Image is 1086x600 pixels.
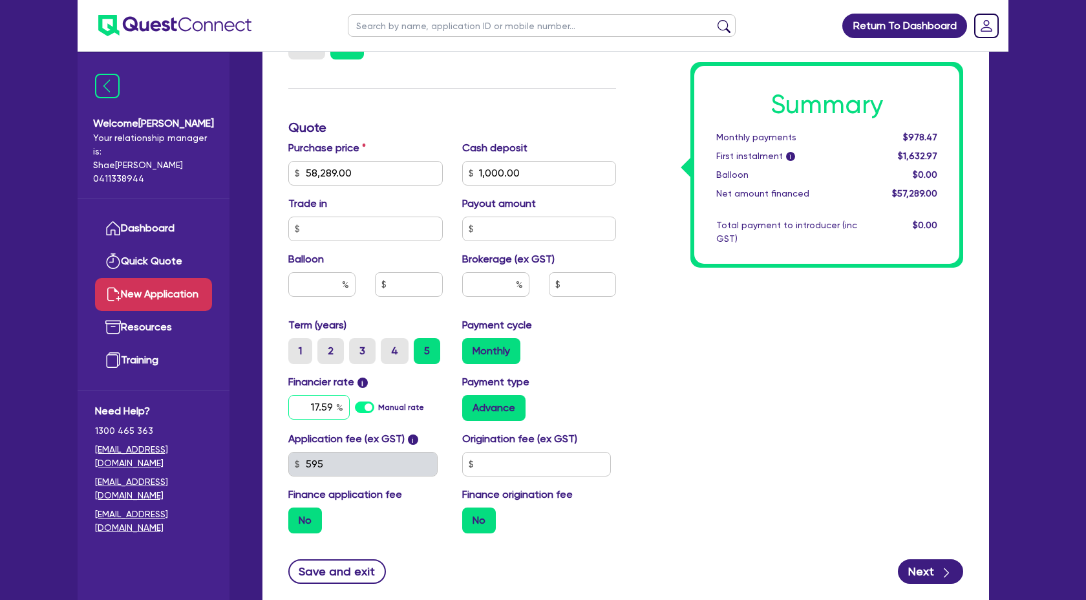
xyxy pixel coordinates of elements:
[288,140,366,156] label: Purchase price
[970,9,1003,43] a: Dropdown toggle
[913,169,937,180] span: $0.00
[105,286,121,302] img: new-application
[288,374,368,390] label: Financier rate
[707,168,867,182] div: Balloon
[903,132,937,142] span: $978.47
[95,403,212,419] span: Need Help?
[288,120,616,135] h3: Quote
[462,508,496,533] label: No
[95,278,212,311] a: New Application
[288,487,402,502] label: Finance application fee
[95,344,212,377] a: Training
[93,116,214,131] span: Welcome [PERSON_NAME]
[288,317,346,333] label: Term (years)
[892,188,937,198] span: $57,289.00
[357,378,368,388] span: i
[105,319,121,335] img: resources
[288,559,386,584] button: Save and exit
[317,338,344,364] label: 2
[98,15,251,36] img: quest-connect-logo-blue
[462,252,555,267] label: Brokerage (ex GST)
[349,338,376,364] label: 3
[898,151,937,161] span: $1,632.97
[707,131,867,144] div: Monthly payments
[898,559,963,584] button: Next
[93,131,214,186] span: Your relationship manager is: Shae [PERSON_NAME] 0411338944
[95,74,120,98] img: icon-menu-close
[462,395,526,421] label: Advance
[462,431,577,447] label: Origination fee (ex GST)
[95,443,212,470] a: [EMAIL_ADDRESS][DOMAIN_NAME]
[105,253,121,269] img: quick-quote
[716,89,937,120] h1: Summary
[288,252,324,267] label: Balloon
[462,196,536,211] label: Payout amount
[462,487,573,502] label: Finance origination fee
[462,338,520,364] label: Monthly
[786,153,795,162] span: i
[707,187,867,200] div: Net amount financed
[288,508,322,533] label: No
[288,338,312,364] label: 1
[95,424,212,438] span: 1300 465 363
[913,220,937,230] span: $0.00
[95,212,212,245] a: Dashboard
[95,475,212,502] a: [EMAIL_ADDRESS][DOMAIN_NAME]
[462,140,527,156] label: Cash deposit
[105,352,121,368] img: training
[95,245,212,278] a: Quick Quote
[707,149,867,163] div: First instalment
[462,374,529,390] label: Payment type
[414,338,440,364] label: 5
[462,317,532,333] label: Payment cycle
[707,219,867,246] div: Total payment to introducer (inc GST)
[95,508,212,535] a: [EMAIL_ADDRESS][DOMAIN_NAME]
[348,14,736,37] input: Search by name, application ID or mobile number...
[288,196,327,211] label: Trade in
[408,434,418,445] span: i
[288,431,405,447] label: Application fee (ex GST)
[378,402,424,413] label: Manual rate
[842,14,967,38] a: Return To Dashboard
[381,338,409,364] label: 4
[95,311,212,344] a: Resources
